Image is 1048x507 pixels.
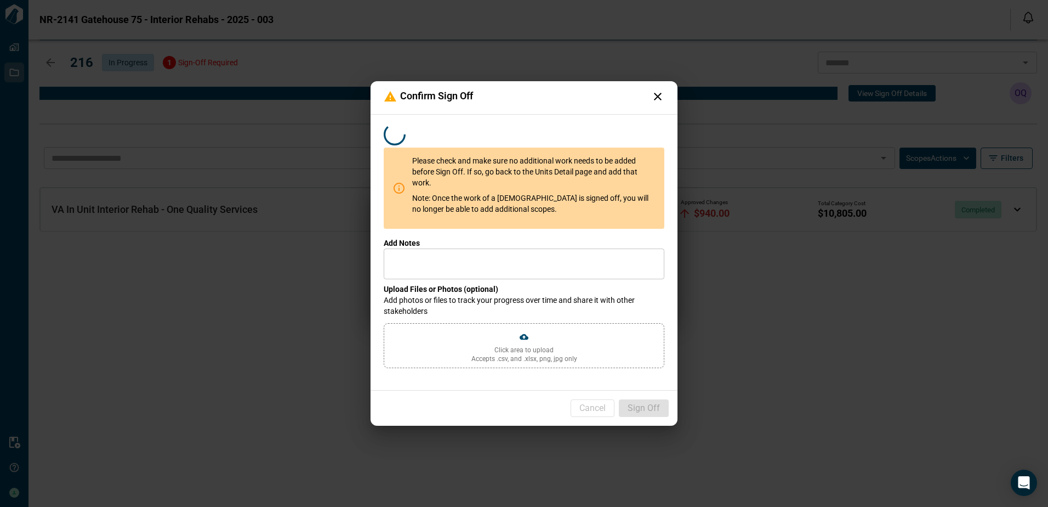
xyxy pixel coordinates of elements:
span: Note: Once the work of a [DEMOGRAPHIC_DATA] is signed off, you will no longer be able to add addi... [412,193,656,215]
span: Accepts .csv, and .xlsx, png, jpg only [471,354,577,363]
span: Please check and make sure no additional work needs to be added before Sign Off. If so, go back t... [412,155,656,188]
span: Add Notes [384,239,420,247]
span: Click area to upload [494,346,554,354]
span: Add photos or files to track your progress over time and share it with other stakeholders [384,295,664,317]
span: Upload Files or Photos (optional) [384,285,498,294]
div: Open Intercom Messenger [1011,470,1037,496]
span: Confirm Sign Off [400,91,473,103]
